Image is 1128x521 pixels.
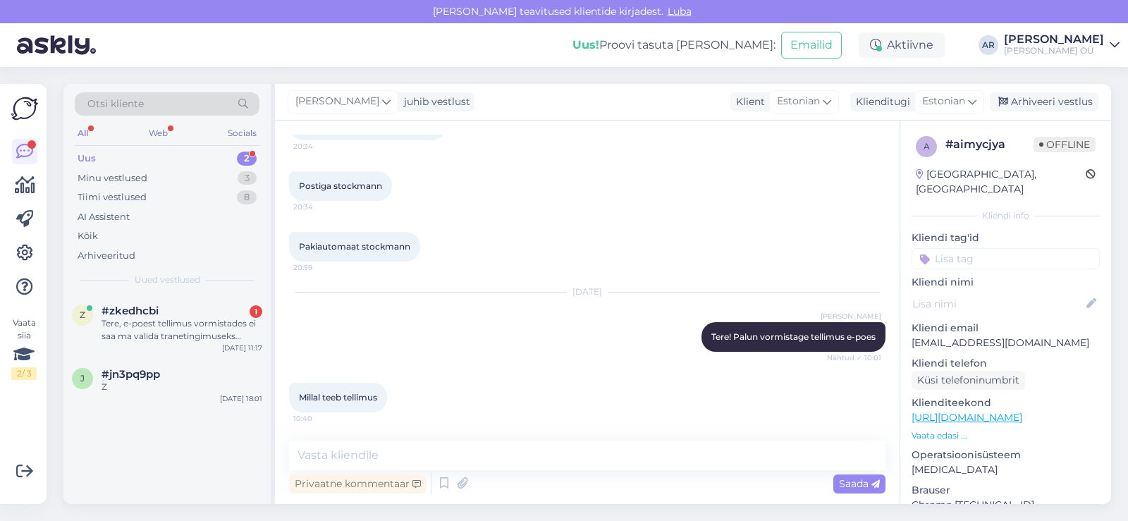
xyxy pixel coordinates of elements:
[912,356,1100,371] p: Kliendi telefon
[912,396,1100,410] p: Klienditeekond
[916,167,1086,197] div: [GEOGRAPHIC_DATA], [GEOGRAPHIC_DATA]
[398,94,470,109] div: juhib vestlust
[102,368,160,381] span: #jn3pq9pp
[839,477,880,490] span: Saada
[912,462,1100,477] p: [MEDICAL_DATA]
[222,343,262,353] div: [DATE] 11:17
[102,305,159,317] span: #zkedhcbi
[78,229,98,243] div: Kõik
[237,190,257,204] div: 8
[663,5,696,18] span: Luba
[912,321,1100,336] p: Kliendi email
[295,94,379,109] span: [PERSON_NAME]
[859,32,945,58] div: Aktiivne
[912,429,1100,442] p: Vaata edasi ...
[1004,34,1120,56] a: [PERSON_NAME][PERSON_NAME] OÜ
[102,381,262,393] div: Z
[990,92,1098,111] div: Arhiveeri vestlus
[912,209,1100,222] div: Kliendi info
[80,309,85,320] span: z
[75,124,91,142] div: All
[225,124,259,142] div: Socials
[979,35,998,55] div: AR
[293,262,346,273] span: 20:59
[293,202,346,212] span: 20:34
[912,371,1025,390] div: Küsi telefoninumbrit
[912,231,1100,245] p: Kliendi tag'id
[11,317,37,380] div: Vaata siia
[912,411,1022,424] a: [URL][DOMAIN_NAME]
[1004,34,1104,45] div: [PERSON_NAME]
[102,317,262,343] div: Tere, e-poest tellimus vormistades ei saa ma valida tranetingimuseks "toome ise kauba valitud poo...
[220,393,262,404] div: [DATE] 18:01
[912,336,1100,350] p: [EMAIL_ADDRESS][DOMAIN_NAME]
[912,248,1100,269] input: Lisa tag
[777,94,820,109] span: Estonian
[572,37,775,54] div: Proovi tasuta [PERSON_NAME]:
[912,448,1100,462] p: Operatsioonisüsteem
[730,94,765,109] div: Klient
[912,483,1100,498] p: Brauser
[250,305,262,318] div: 1
[293,141,346,152] span: 20:34
[912,296,1084,312] input: Lisa nimi
[1034,137,1096,152] span: Offline
[135,274,200,286] span: Uued vestlused
[912,498,1100,513] p: Chrome [TECHNICAL_ID]
[78,190,147,204] div: Tiimi vestlused
[289,474,427,494] div: Privaatne kommentaar
[78,210,130,224] div: AI Assistent
[78,171,147,185] div: Minu vestlused
[299,180,382,191] span: Postiga stockmann
[299,241,410,252] span: Pakiautomaat stockmann
[572,38,599,51] b: Uus!
[781,32,842,59] button: Emailid
[711,331,876,342] span: Tere! Palun vormistage tellimus e-poes
[924,141,930,152] span: a
[78,249,135,263] div: Arhiveeritud
[821,311,881,321] span: [PERSON_NAME]
[293,413,346,424] span: 10:40
[80,373,85,384] span: j
[11,95,38,122] img: Askly Logo
[922,94,965,109] span: Estonian
[11,367,37,380] div: 2 / 3
[1004,45,1104,56] div: [PERSON_NAME] OÜ
[237,152,257,166] div: 2
[289,286,885,298] div: [DATE]
[827,353,881,363] span: Nähtud ✓ 10:01
[850,94,910,109] div: Klienditugi
[912,275,1100,290] p: Kliendi nimi
[945,136,1034,153] div: # aimycjya
[299,392,377,403] span: Millal teeb tellimus
[146,124,171,142] div: Web
[87,97,144,111] span: Otsi kliente
[78,152,96,166] div: Uus
[238,171,257,185] div: 3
